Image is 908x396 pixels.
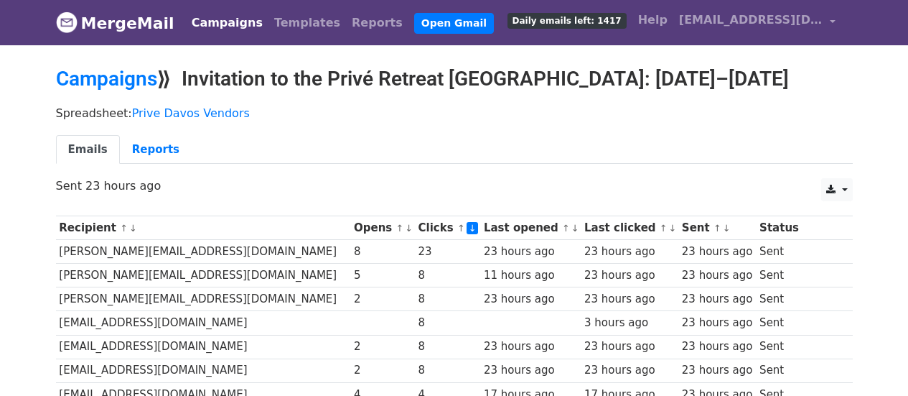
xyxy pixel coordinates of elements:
[584,339,675,355] div: 23 hours ago
[584,267,675,284] div: 23 hours ago
[56,240,351,264] td: [PERSON_NAME][EMAIL_ADDRESS][DOMAIN_NAME]
[713,223,721,234] a: ↑
[562,223,570,234] a: ↑
[354,267,411,284] div: 5
[56,8,174,38] a: MergeMail
[418,315,477,331] div: 8
[584,362,675,379] div: 23 hours ago
[682,267,753,284] div: 23 hours ago
[678,216,756,240] th: Sent
[56,11,78,33] img: MergeMail logo
[418,362,477,379] div: 8
[56,216,351,240] th: Recipient
[56,135,120,165] a: Emails
[418,339,477,355] div: 8
[584,291,675,308] div: 23 hours ago
[56,106,853,121] p: Spreadsheet:
[679,11,823,29] span: [EMAIL_ADDRESS][DOMAIN_NAME]
[756,287,846,311] td: Sent
[756,264,846,287] td: Sent
[56,311,351,335] td: [EMAIL_ADDRESS][DOMAIN_NAME]
[669,223,677,234] a: ↓
[502,6,632,34] a: Daily emails left: 1417
[186,9,268,37] a: Campaigns
[418,267,477,284] div: 8
[682,291,753,308] div: 23 hours ago
[756,335,846,359] td: Sent
[756,216,846,240] th: Status
[56,359,351,382] td: [EMAIL_ADDRESS][DOMAIN_NAME]
[484,362,577,379] div: 23 hours ago
[132,106,250,120] a: Prive Davos Vendors
[56,67,157,91] a: Campaigns
[484,291,577,308] div: 23 hours ago
[354,244,411,260] div: 8
[405,223,413,234] a: ↓
[682,339,753,355] div: 23 hours ago
[415,216,480,240] th: Clicks
[56,67,853,91] h2: ⟫ Invitation to the Privé Retreat [GEOGRAPHIC_DATA]: [DATE]–[DATE]
[120,135,192,165] a: Reports
[682,244,753,260] div: 23 hours ago
[507,13,627,29] span: Daily emails left: 1417
[350,216,415,240] th: Opens
[723,223,731,234] a: ↓
[584,315,675,331] div: 3 hours ago
[457,223,465,234] a: ↑
[56,178,853,193] p: Sent 23 hours ago
[756,240,846,264] td: Sent
[581,216,678,240] th: Last clicked
[584,244,675,260] div: 23 hours ago
[467,222,479,234] a: ↓
[571,223,579,234] a: ↓
[354,362,411,379] div: 2
[660,223,668,234] a: ↑
[129,223,137,234] a: ↓
[56,264,351,287] td: [PERSON_NAME][EMAIL_ADDRESS][DOMAIN_NAME]
[56,287,351,311] td: [PERSON_NAME][EMAIL_ADDRESS][DOMAIN_NAME]
[268,9,346,37] a: Templates
[418,244,477,260] div: 23
[632,6,673,34] a: Help
[354,291,411,308] div: 2
[484,244,577,260] div: 23 hours ago
[484,339,577,355] div: 23 hours ago
[56,335,351,359] td: [EMAIL_ADDRESS][DOMAIN_NAME]
[396,223,404,234] a: ↑
[682,362,753,379] div: 23 hours ago
[756,359,846,382] td: Sent
[354,339,411,355] div: 2
[418,291,477,308] div: 8
[484,267,577,284] div: 11 hours ago
[346,9,408,37] a: Reports
[756,311,846,335] td: Sent
[682,315,753,331] div: 23 hours ago
[480,216,581,240] th: Last opened
[414,13,494,34] a: Open Gmail
[120,223,128,234] a: ↑
[673,6,841,40] a: [EMAIL_ADDRESS][DOMAIN_NAME]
